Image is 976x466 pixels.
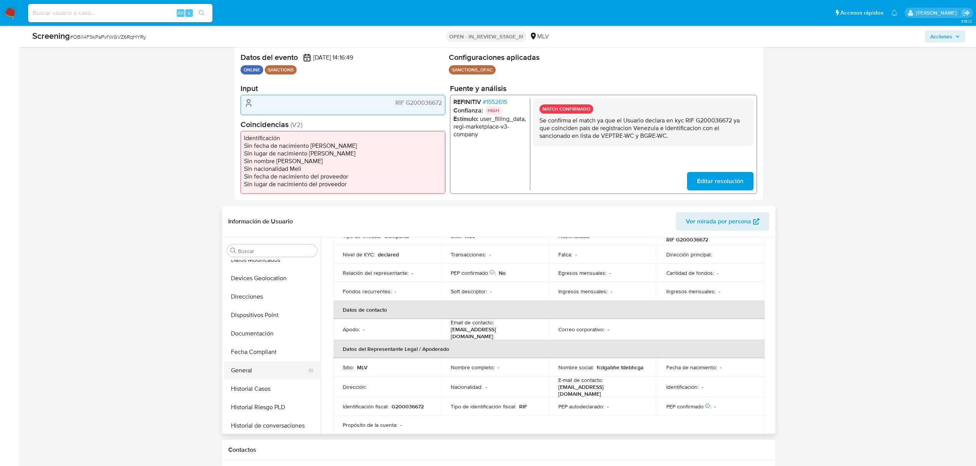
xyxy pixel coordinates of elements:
[32,30,70,42] b: Screening
[558,288,608,295] p: Ingresos mensuales :
[357,364,367,371] p: MLV
[230,248,236,254] button: Buscar
[686,212,751,231] span: Ver mirada por persona
[962,9,970,17] a: Salir
[224,361,314,380] button: General
[343,383,367,390] p: Dirección :
[224,324,320,343] button: Documentación
[451,233,462,240] p: Sitio :
[343,288,392,295] p: Fondos recurrentes :
[451,364,495,371] p: Nombre completo :
[343,233,381,240] p: Tipo de entidad :
[666,269,714,276] p: Cantidad de fondos :
[558,269,606,276] p: Egresos mensuales :
[343,403,388,410] p: Identificación fiscal :
[451,288,487,295] p: Soft descriptor :
[363,326,364,333] p: -
[720,364,722,371] p: -
[224,416,320,435] button: Historial de conversaciones
[224,343,320,361] button: Fecha Compliant
[343,326,360,333] p: Apodo :
[666,403,711,410] p: PEP confirmado :
[499,269,506,276] p: No
[597,364,644,371] p: fcdgabhe fdebhcga
[395,288,396,295] p: -
[498,364,499,371] p: -
[228,446,769,454] h1: Contactos
[702,383,703,390] p: -
[451,319,494,326] p: Email de contacto :
[412,269,413,276] p: -
[343,269,408,276] p: Relación del representante :
[558,364,594,371] p: Nombre social :
[224,380,320,398] button: Historial Casos
[666,251,712,258] p: Dirección principal :
[465,233,475,240] p: MLV
[224,398,320,416] button: Historial Riesgo PLD
[392,403,424,410] p: G200036672
[916,9,959,17] p: agustin.duran@mercadolibre.com
[558,251,572,258] p: Fatca :
[666,364,717,371] p: Fecha de nacimiento :
[194,8,209,18] button: search-icon
[490,288,491,295] p: -
[666,383,699,390] p: Identificación :
[378,251,399,258] p: declared
[611,288,612,295] p: -
[519,403,527,410] p: RIF
[485,383,487,390] p: -
[451,251,486,258] p: Transacciones :
[558,233,590,240] p: Nacionalidad :
[558,377,603,383] p: E-mail de contacto :
[224,288,320,306] button: Direcciones
[529,32,549,41] div: MLV
[558,403,604,410] p: PEP autodeclarado :
[925,30,965,43] button: Acciones
[334,340,765,358] th: Datos del Representante Legal / Apoderado
[608,326,609,333] p: -
[343,364,354,371] p: Sitio :
[28,8,212,18] input: Buscar usuario o caso...
[238,248,314,254] input: Buscar
[489,251,491,258] p: -
[224,306,320,324] button: Dispositivos Point
[666,236,708,243] p: RIF G200036672
[607,403,609,410] p: -
[451,383,482,390] p: Nacionalidad :
[558,383,645,397] p: [EMAIL_ADDRESS][DOMAIN_NAME]
[224,269,320,288] button: Devices Geolocation
[717,269,719,276] p: -
[558,326,604,333] p: Correo corporativo :
[334,301,765,319] th: Datos de contacto
[719,288,720,295] p: -
[224,251,320,269] button: Datos Modificados
[451,269,496,276] p: PEP confirmado :
[343,421,397,428] p: Propósito de la cuenta :
[451,326,537,340] p: [EMAIL_ADDRESS][DOMAIN_NAME]
[70,33,146,41] span: # OBi14F9kPaPvfWGVZ6RqHYRy
[666,288,715,295] p: Ingresos mensuales :
[575,251,577,258] p: -
[714,403,716,410] p: -
[961,18,972,24] span: 3.161.2
[228,218,293,225] h1: Información de Usuario
[451,403,516,410] p: Tipo de identificación fiscal :
[593,233,594,240] p: -
[609,269,611,276] p: -
[930,30,952,43] span: Acciones
[188,9,190,17] span: s
[891,10,898,16] a: Notificaciones
[384,233,409,240] p: Compañia
[840,9,883,17] span: Accesos rápidos
[676,212,769,231] button: Ver mirada por persona
[446,31,526,42] p: OPEN - IN_REVIEW_STAGE_III
[178,9,184,17] span: Alt
[343,251,375,258] p: Nivel de KYC :
[400,421,402,428] p: -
